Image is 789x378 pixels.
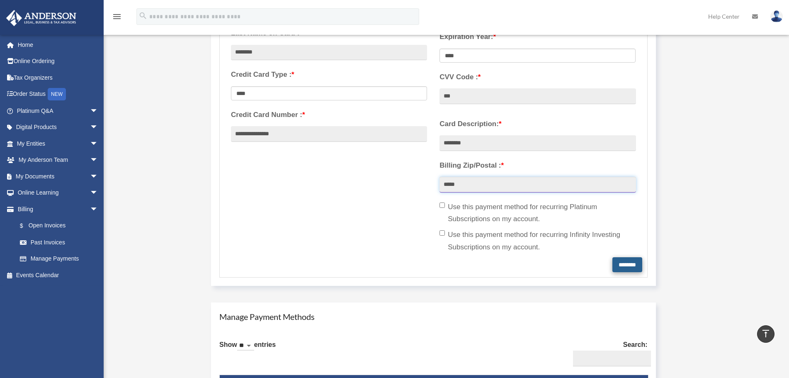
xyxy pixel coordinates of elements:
a: Online Learningarrow_drop_down [6,185,111,201]
span: arrow_drop_down [90,102,107,119]
a: Platinum Q&Aarrow_drop_down [6,102,111,119]
select: Showentries [237,341,254,351]
span: arrow_drop_down [90,119,107,136]
input: Use this payment method for recurring Infinity Investing Subscriptions on my account. [439,230,445,236]
label: Billing Zip/Postal : [439,159,636,172]
a: Digital Productsarrow_drop_down [6,119,111,136]
input: Use this payment method for recurring Platinum Subscriptions on my account. [439,202,445,208]
a: Order StatusNEW [6,86,111,103]
span: arrow_drop_down [90,152,107,169]
label: Use this payment method for recurring Infinity Investing Subscriptions on my account. [439,229,636,254]
a: Home [6,37,111,53]
a: My Documentsarrow_drop_down [6,168,111,185]
i: vertical_align_top [761,329,771,339]
a: My Entitiesarrow_drop_down [6,135,111,152]
a: $Open Invoices [12,217,111,234]
label: CVV Code : [439,71,636,83]
a: menu [112,15,122,22]
a: Billingarrow_drop_down [6,201,111,217]
a: Online Ordering [6,53,111,70]
a: Manage Payments [12,251,107,267]
div: NEW [48,88,66,100]
h4: Manage Payment Methods [219,311,648,322]
span: $ [24,221,29,231]
span: arrow_drop_down [90,185,107,202]
span: arrow_drop_down [90,201,107,218]
img: Anderson Advisors Platinum Portal [4,10,79,26]
label: Expiration Year: [439,31,636,43]
a: Tax Organizers [6,69,111,86]
span: arrow_drop_down [90,135,107,152]
label: Search: [570,339,648,366]
span: arrow_drop_down [90,168,107,185]
label: Card Description: [439,118,636,130]
label: Credit Card Number : [231,109,427,121]
label: Show entries [219,339,276,359]
img: User Pic [770,10,783,22]
a: Past Invoices [12,234,111,251]
label: Credit Card Type : [231,68,427,81]
a: My Anderson Teamarrow_drop_down [6,152,111,168]
input: Search: [573,351,651,366]
a: vertical_align_top [757,325,774,343]
i: menu [112,12,122,22]
label: Use this payment method for recurring Platinum Subscriptions on my account. [439,201,636,226]
i: search [138,11,148,20]
a: Events Calendar [6,267,111,283]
